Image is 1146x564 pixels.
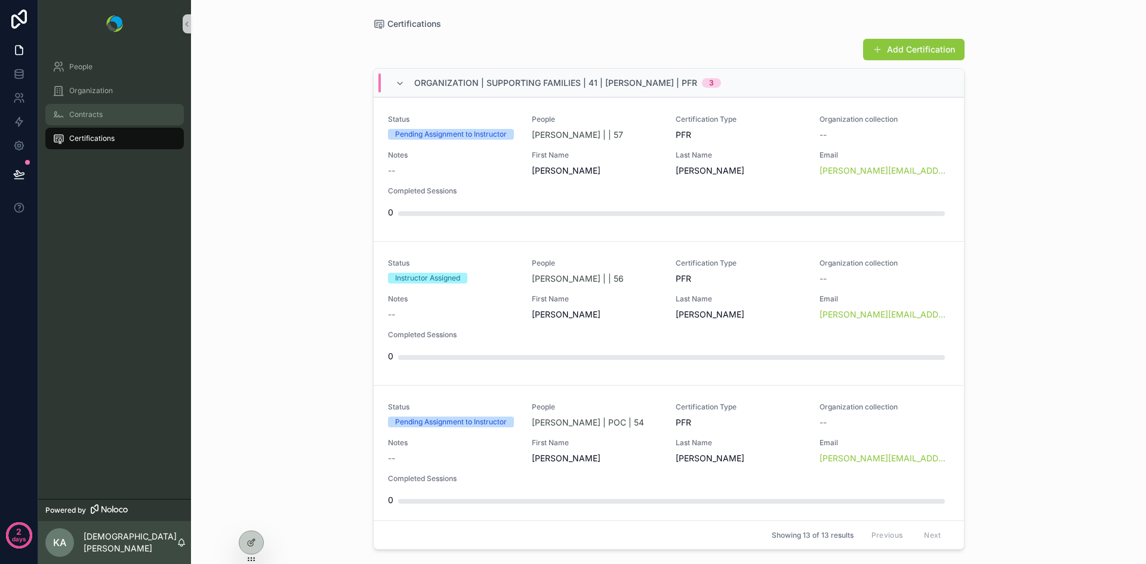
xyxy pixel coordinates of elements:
[388,165,395,177] span: --
[69,134,115,143] span: Certifications
[388,344,393,368] div: 0
[820,165,949,177] a: [PERSON_NAME][EMAIL_ADDRESS][PERSON_NAME][DOMAIN_NAME]
[387,18,441,30] span: Certifications
[414,77,697,89] span: Organization | Supporting Families | 41 | [PERSON_NAME] | PFR
[676,402,805,412] span: Certification Type
[820,402,949,412] span: Organization collection
[374,97,964,241] a: StatusPending Assignment to InstructorPeople[PERSON_NAME] | | 57Certification TypePFROrganization...
[373,18,441,30] a: Certifications
[388,452,395,464] span: --
[676,150,805,160] span: Last Name
[388,150,517,160] span: Notes
[45,56,184,78] a: People
[388,402,517,412] span: Status
[38,48,191,165] div: scrollable content
[388,488,393,512] div: 0
[388,438,517,448] span: Notes
[532,452,661,464] span: [PERSON_NAME]
[69,62,93,72] span: People
[45,80,184,101] a: Organization
[388,474,950,483] span: Completed Sessions
[388,201,393,224] div: 0
[84,531,177,554] p: [DEMOGRAPHIC_DATA][PERSON_NAME]
[374,241,964,385] a: StatusInstructor AssignedPeople[PERSON_NAME] | | 56Certification TypePFROrganization collection--...
[388,186,950,196] span: Completed Sessions
[676,294,805,304] span: Last Name
[532,294,661,304] span: First Name
[820,438,949,448] span: Email
[709,78,714,88] div: 3
[676,417,691,429] span: PFR
[106,16,123,32] img: App logo
[820,294,949,304] span: Email
[532,150,661,160] span: First Name
[532,165,661,177] span: [PERSON_NAME]
[45,104,184,125] a: Contracts
[395,129,507,140] div: Pending Assignment to Instructor
[820,452,949,464] a: [PERSON_NAME][EMAIL_ADDRESS][PERSON_NAME][DOMAIN_NAME]
[374,385,964,529] a: StatusPending Assignment to InstructorPeople[PERSON_NAME] | POC | 54Certification TypePFROrganiza...
[12,531,26,547] p: days
[388,309,395,320] span: --
[69,110,103,119] span: Contracts
[532,258,661,268] span: People
[532,129,623,141] a: [PERSON_NAME] | | 57
[532,115,661,124] span: People
[676,129,691,141] span: PFR
[388,258,517,268] span: Status
[820,417,827,429] span: --
[69,86,113,95] span: Organization
[676,273,691,285] span: PFR
[532,402,661,412] span: People
[820,273,827,285] span: --
[676,438,805,448] span: Last Name
[863,39,965,60] button: Add Certification
[676,309,805,320] span: [PERSON_NAME]
[45,506,86,515] span: Powered by
[820,129,827,141] span: --
[772,531,854,540] span: Showing 13 of 13 results
[532,438,661,448] span: First Name
[532,273,624,285] a: [PERSON_NAME] | | 56
[16,526,21,538] p: 2
[676,115,805,124] span: Certification Type
[532,417,644,429] a: [PERSON_NAME] | POC | 54
[820,258,949,268] span: Organization collection
[395,417,507,427] div: Pending Assignment to Instructor
[38,499,191,521] a: Powered by
[53,535,66,550] span: KA
[388,330,950,340] span: Completed Sessions
[395,273,460,283] div: Instructor Assigned
[388,294,517,304] span: Notes
[676,258,805,268] span: Certification Type
[45,128,184,149] a: Certifications
[676,165,805,177] span: [PERSON_NAME]
[532,309,661,320] span: [PERSON_NAME]
[820,150,949,160] span: Email
[676,452,805,464] span: [PERSON_NAME]
[388,115,517,124] span: Status
[820,309,949,320] a: [PERSON_NAME][EMAIL_ADDRESS][PERSON_NAME][DOMAIN_NAME]
[820,115,949,124] span: Organization collection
